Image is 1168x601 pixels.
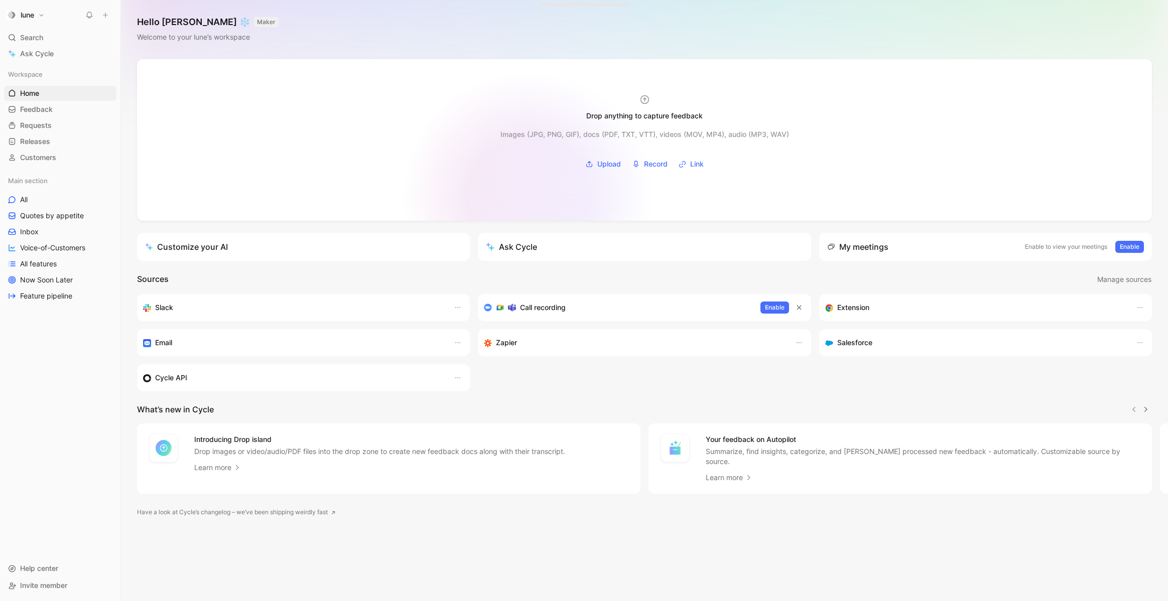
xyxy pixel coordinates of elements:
[137,273,169,286] h2: Sources
[4,118,116,133] a: Requests
[137,403,214,415] h2: What’s new in Cycle
[143,337,444,349] div: Forward emails to your feedback inbox
[20,275,73,285] span: Now Soon Later
[4,173,116,188] div: Main section
[137,16,279,28] h1: Hello [PERSON_NAME] ❄️
[155,372,187,384] h3: Cycle API
[21,11,34,20] h1: lune
[20,243,85,253] span: Voice-of-Customers
[4,46,116,61] a: Ask Cycle
[20,195,28,205] span: All
[4,240,116,255] a: Voice-of-Customers
[4,86,116,101] a: Home
[586,110,703,122] div: Drop anything to capture feedback
[4,67,116,82] div: Workspace
[143,372,444,384] div: Sync customers & send feedback from custom sources. Get inspired by our favorite use case
[20,48,54,60] span: Ask Cycle
[4,272,116,287] a: Now Soon Later
[675,157,707,172] button: Link
[484,302,752,314] div: Record & transcribe meetings from Zoom, Meet & Teams.
[155,302,173,314] h3: Slack
[4,8,47,22] button: lunelune
[765,303,785,313] span: Enable
[4,30,116,45] div: Search
[137,507,336,517] a: Have a look at Cycle’s changelog – we’ve been shipping weirdly fast
[145,241,228,253] div: Customize your AI
[4,208,116,223] a: Quotes by appetite
[837,337,872,349] h3: Salesforce
[20,88,39,98] span: Home
[478,233,811,261] button: Ask Cycle
[1097,273,1152,286] button: Manage sources
[7,10,17,20] img: lune
[4,256,116,271] a: All features
[20,291,72,301] span: Feature pipeline
[4,192,116,207] a: All
[8,176,48,186] span: Main section
[20,153,56,163] span: Customers
[194,433,565,445] h4: Introducing Drop island
[20,211,84,221] span: Quotes by appetite
[486,241,537,253] div: Ask Cycle
[20,259,57,269] span: All features
[500,128,789,140] div: Images (JPG, PNG, GIF), docs (PDF, TXT, VTT), videos (MOV, MP4), audio (MP3, WAV)
[20,32,43,44] span: Search
[582,157,624,172] button: Upload
[484,337,785,349] div: Capture feedback from thousands of sources with Zapier (survey results, recordings, sheets, etc).
[706,433,1140,445] h4: Your feedback on Autopilot
[20,120,52,130] span: Requests
[644,158,668,170] span: Record
[4,134,116,149] a: Releases
[597,158,621,170] span: Upload
[20,104,53,114] span: Feedback
[827,241,888,253] div: My meetings
[20,581,67,589] span: Invite member
[1120,242,1139,252] span: Enable
[690,158,704,170] span: Link
[825,302,1126,314] div: Capture feedback from anywhere on the web
[706,472,753,484] a: Learn more
[20,136,50,146] span: Releases
[137,233,470,261] a: Customize your AI
[4,173,116,304] div: Main sectionAllQuotes by appetiteInboxVoice-of-CustomersAll featuresNow Soon LaterFeature pipeline
[706,446,1140,467] p: Summarize, find insights, categorize, and [PERSON_NAME] processed new feedback - automatically. C...
[20,564,58,572] span: Help center
[4,578,116,593] div: Invite member
[20,227,39,237] span: Inbox
[4,102,116,117] a: Feedback
[1025,242,1107,252] p: Enable to view your meetings
[194,446,565,457] p: Drop images or video/audio/PDF files into the drop zone to create new feedback docs along with th...
[4,150,116,165] a: Customers
[137,31,279,43] div: Welcome to your lune’s workspace
[143,302,444,314] div: Sync your customers, send feedback and get updates in Slack
[628,157,671,172] button: Record
[4,224,116,239] a: Inbox
[837,302,869,314] h3: Extension
[760,302,789,314] button: Enable
[254,17,279,27] button: MAKER
[520,302,566,314] h3: Call recording
[1115,241,1144,253] button: Enable
[496,337,517,349] h3: Zapier
[1097,273,1151,285] span: Manage sources
[194,462,241,474] a: Learn more
[8,69,43,79] span: Workspace
[4,561,116,576] div: Help center
[155,337,172,349] h3: Email
[4,288,116,304] a: Feature pipeline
